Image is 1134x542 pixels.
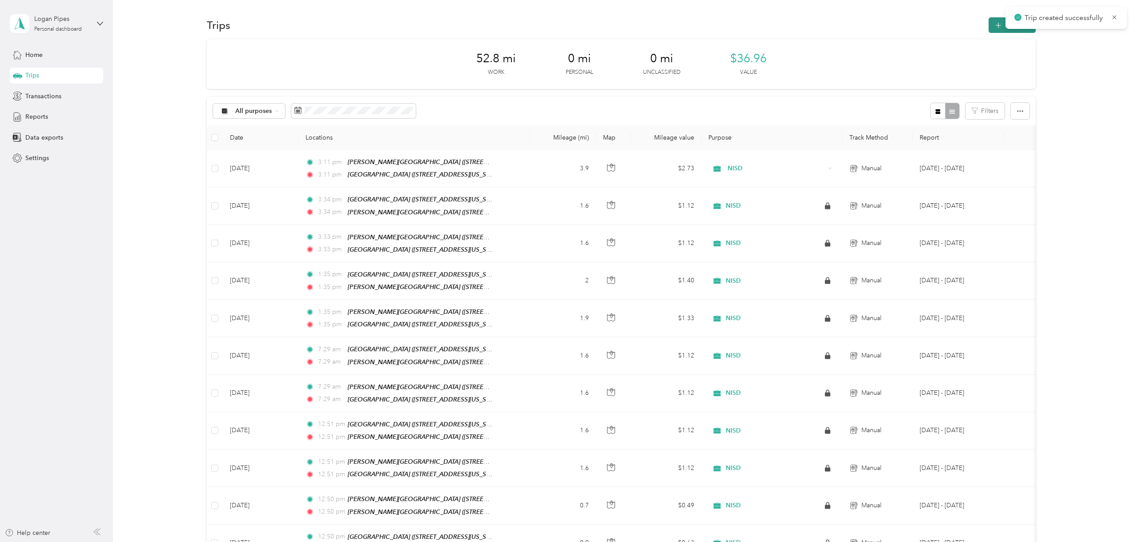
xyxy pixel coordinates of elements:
[223,187,298,225] td: [DATE]
[318,245,343,254] span: 3:33 pm
[25,71,39,80] span: Trips
[861,238,881,248] span: Manual
[318,357,343,367] span: 7:29 am
[34,27,82,32] div: Personal dashboard
[726,277,741,285] span: NISD
[223,225,298,262] td: [DATE]
[318,282,343,292] span: 1:35 pm
[318,494,343,504] span: 12:50 pm
[318,157,343,167] span: 3:11 pm
[631,262,701,300] td: $1.40
[730,52,767,66] span: $36.96
[861,463,881,473] span: Manual
[348,271,503,278] span: [GEOGRAPHIC_DATA] ([STREET_ADDRESS][US_STATE])
[348,421,503,428] span: [GEOGRAPHIC_DATA] ([STREET_ADDRESS][US_STATE])
[488,68,504,76] p: Work
[348,508,553,516] span: [PERSON_NAME][GEOGRAPHIC_DATA] ([STREET_ADDRESS][US_STATE])
[348,396,503,403] span: [GEOGRAPHIC_DATA] ([STREET_ADDRESS][US_STATE])
[530,412,596,450] td: 1.6
[530,487,596,524] td: 0.7
[861,201,881,211] span: Manual
[842,125,913,150] th: Track Method
[223,487,298,524] td: [DATE]
[631,187,701,225] td: $1.12
[348,458,553,466] span: [PERSON_NAME][GEOGRAPHIC_DATA] ([STREET_ADDRESS][US_STATE])
[318,419,343,429] span: 12:51 pm
[913,125,1004,150] th: Report
[318,532,343,542] span: 12:50 pm
[726,502,741,510] span: NISD
[913,337,1004,374] td: Sep 1 - 30, 2025
[476,52,516,66] span: 52.8 mi
[726,352,741,360] span: NISD
[631,412,701,450] td: $1.12
[348,345,503,353] span: [GEOGRAPHIC_DATA] ([STREET_ADDRESS][US_STATE])
[861,276,881,285] span: Manual
[223,375,298,412] td: [DATE]
[25,153,49,163] span: Settings
[348,196,503,203] span: [GEOGRAPHIC_DATA] ([STREET_ADDRESS][US_STATE])
[5,528,50,538] button: Help center
[318,170,343,180] span: 3:11 pm
[223,300,298,337] td: [DATE]
[913,225,1004,262] td: Sep 1 - 30, 2025
[223,337,298,374] td: [DATE]
[298,125,530,150] th: Locations
[726,239,741,247] span: NISD
[1084,492,1134,542] iframe: Everlance-gr Chat Button Frame
[223,262,298,300] td: [DATE]
[223,150,298,187] td: [DATE]
[740,68,757,76] p: Value
[1025,12,1105,24] p: Trip created successfully
[596,125,631,150] th: Map
[223,125,298,150] th: Date
[530,450,596,487] td: 1.6
[728,164,825,173] span: NISD
[318,232,343,242] span: 3:33 pm
[566,68,593,76] p: Personal
[913,487,1004,524] td: Sep 1 - 30, 2025
[631,150,701,187] td: $2.73
[318,320,343,329] span: 1:35 pm
[348,321,503,328] span: [GEOGRAPHIC_DATA] ([STREET_ADDRESS][US_STATE])
[989,17,1036,33] button: New trip
[348,358,553,366] span: [PERSON_NAME][GEOGRAPHIC_DATA] ([STREET_ADDRESS][US_STATE])
[34,14,90,24] div: Logan Pipes
[631,125,701,150] th: Mileage value
[530,225,596,262] td: 1.6
[726,202,741,210] span: NISD
[631,225,701,262] td: $1.12
[861,388,881,398] span: Manual
[530,337,596,374] td: 1.6
[318,470,343,479] span: 12:51 pm
[25,112,48,121] span: Reports
[207,20,230,30] h1: Trips
[631,487,701,524] td: $0.49
[861,164,881,173] span: Manual
[318,345,343,354] span: 7:29 am
[348,308,553,316] span: [PERSON_NAME][GEOGRAPHIC_DATA] ([STREET_ADDRESS][US_STATE])
[913,450,1004,487] td: Sep 1 - 30, 2025
[348,533,503,541] span: [GEOGRAPHIC_DATA] ([STREET_ADDRESS][US_STATE])
[913,262,1004,300] td: Sep 1 - 30, 2025
[965,103,1005,119] button: Filters
[913,412,1004,450] td: Sep 1 - 30, 2025
[530,187,596,225] td: 1.6
[913,187,1004,225] td: Sep 1 - 30, 2025
[348,171,503,178] span: [GEOGRAPHIC_DATA] ([STREET_ADDRESS][US_STATE])
[726,427,741,435] span: NISD
[726,464,741,472] span: NISD
[913,375,1004,412] td: Sep 1 - 30, 2025
[913,150,1004,187] td: Oct 1 - 31, 2025
[318,382,343,392] span: 7:29 am
[348,433,553,441] span: [PERSON_NAME][GEOGRAPHIC_DATA] ([STREET_ADDRESS][US_STATE])
[726,389,741,397] span: NISD
[348,233,553,241] span: [PERSON_NAME][GEOGRAPHIC_DATA] ([STREET_ADDRESS][US_STATE])
[631,300,701,337] td: $1.33
[701,125,842,150] th: Purpose
[348,383,553,391] span: [PERSON_NAME][GEOGRAPHIC_DATA] ([STREET_ADDRESS][US_STATE])
[25,92,61,101] span: Transactions
[530,125,596,150] th: Mileage (mi)
[318,195,343,205] span: 3:34 pm
[530,150,596,187] td: 3.9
